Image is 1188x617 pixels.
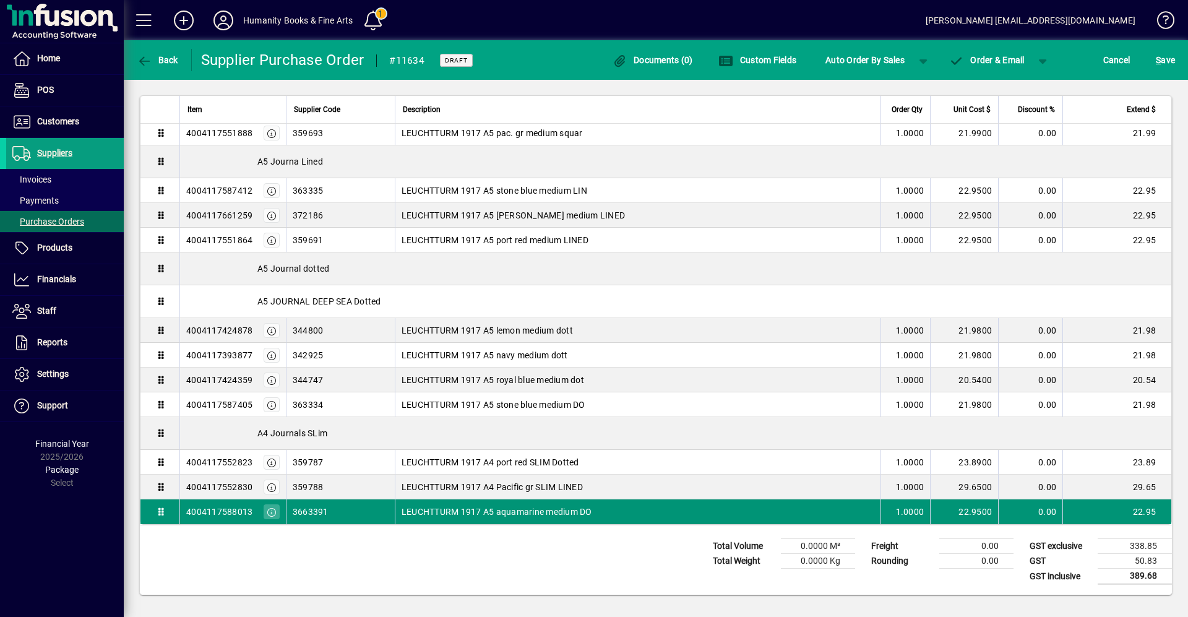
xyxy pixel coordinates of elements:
td: Freight [865,539,939,554]
td: 22.9500 [930,499,998,524]
span: Description [403,103,441,116]
div: A5 Journa Lined [180,145,1171,178]
div: 4004117551864 [186,234,252,246]
td: 363334 [286,392,395,417]
span: LEUCHTTURM 1917 A5 aquamarine medium DO [402,506,592,518]
span: Purchase Orders [12,217,84,227]
td: 0.0000 M³ [781,539,855,554]
td: 0.00 [998,343,1062,368]
span: Package [45,465,79,475]
td: 22.95 [1062,203,1171,228]
a: Products [6,233,124,264]
td: 1.0000 [880,178,930,203]
td: 344747 [286,368,395,392]
span: S [1156,55,1161,65]
span: LEUCHTTURM 1917 A5 lemon medium dott [402,324,573,337]
td: 0.00 [998,203,1062,228]
button: Auto Order By Sales [819,49,911,71]
td: 22.9500 [930,203,998,228]
a: Settings [6,359,124,390]
div: 4004117552830 [186,481,252,493]
td: GST inclusive [1023,569,1098,584]
button: Cancel [1100,49,1134,71]
span: LEUCHTTURM 1917 A5 navy medium dott [402,349,568,361]
span: LEUCHTTURM 1917 A5 stone blue medium LIN [402,184,587,197]
button: Profile [204,9,243,32]
td: 21.98 [1062,318,1171,343]
div: 4004117551888 [186,127,252,139]
div: 4004117424359 [186,374,252,386]
td: 20.54 [1062,368,1171,392]
td: 0.00 [998,318,1062,343]
td: 0.0000 Kg [781,554,855,569]
td: 1.0000 [880,121,930,145]
span: POS [37,85,54,95]
span: Discount % [1018,103,1055,116]
div: A5 JOURNAL DEEP SEA Dotted [180,285,1171,317]
td: 22.9500 [930,228,998,252]
span: Financials [37,274,76,284]
td: 359787 [286,450,395,475]
td: 342925 [286,343,395,368]
td: 0.00 [998,499,1062,524]
td: 1.0000 [880,203,930,228]
button: Add [164,9,204,32]
td: 22.95 [1062,228,1171,252]
span: Products [37,243,72,252]
td: 0.00 [939,554,1014,569]
td: 0.00 [998,368,1062,392]
a: Payments [6,190,124,211]
td: 22.95 [1062,499,1171,524]
button: Save [1153,49,1178,71]
td: 0.00 [998,121,1062,145]
a: Invoices [6,169,124,190]
span: LEUCHTTURM 1917 A5 pac. gr medium squar [402,127,583,139]
td: 359693 [286,121,395,145]
div: 4004117393877 [186,349,252,361]
td: 21.9800 [930,318,998,343]
div: Supplier Purchase Order [201,50,364,70]
td: 0.00 [998,392,1062,417]
td: 372186 [286,203,395,228]
div: 4004117424878 [186,324,252,337]
a: Staff [6,296,124,327]
td: 1.0000 [880,475,930,499]
td: 23.8900 [930,450,998,475]
td: 1.0000 [880,368,930,392]
td: Total Weight [707,554,781,569]
span: Documents (0) [613,55,693,65]
span: Staff [37,306,56,316]
td: 344800 [286,318,395,343]
td: 0.00 [939,539,1014,554]
span: Draft [445,56,468,64]
a: Purchase Orders [6,211,124,232]
span: Cancel [1103,50,1130,70]
a: Reports [6,327,124,358]
span: Financial Year [35,439,89,449]
div: A4 Journals SLim [180,417,1171,449]
td: 22.9500 [930,178,998,203]
a: Financials [6,264,124,295]
span: LEUCHTTURM 1917 A5 royal blue medium dot [402,374,584,386]
td: 22.95 [1062,178,1171,203]
div: 4004117588013 [186,506,252,518]
div: [PERSON_NAME] [EMAIL_ADDRESS][DOMAIN_NAME] [926,11,1135,30]
span: LEUCHTTURM 1917 A4 Pacific gr SLIM LINED [402,481,583,493]
a: POS [6,75,124,106]
div: 4004117552823 [186,456,252,468]
td: GST exclusive [1023,539,1098,554]
span: Supplier Code [294,103,340,116]
span: ave [1156,50,1175,70]
span: Settings [37,369,69,379]
div: 4004117587412 [186,184,252,197]
td: 23.89 [1062,450,1171,475]
td: 1.0000 [880,228,930,252]
span: Order Qty [892,103,923,116]
span: Custom Fields [718,55,796,65]
td: 389.68 [1098,569,1172,584]
td: 0.00 [998,475,1062,499]
span: Invoices [12,175,51,184]
td: 21.98 [1062,343,1171,368]
td: 359788 [286,475,395,499]
span: LEUCHTTURM 1917 A5 stone blue medium DO [402,399,585,411]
